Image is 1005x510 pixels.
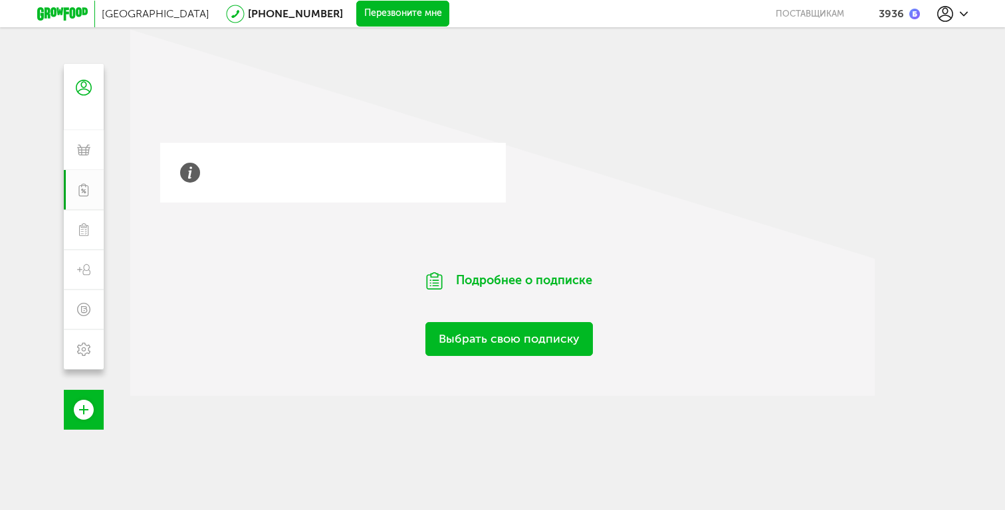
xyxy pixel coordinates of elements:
[248,7,343,20] a: [PHONE_NUMBER]
[390,256,629,306] div: Подробнее о подписке
[102,7,209,20] span: [GEOGRAPHIC_DATA]
[356,1,449,27] button: Перезвоните мне
[425,322,593,356] a: Выбрать свою подписку
[909,9,920,19] img: bonus_b.cdccf46.png
[180,163,200,183] img: info-grey.b4c3b60.svg
[879,7,904,20] div: 3936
